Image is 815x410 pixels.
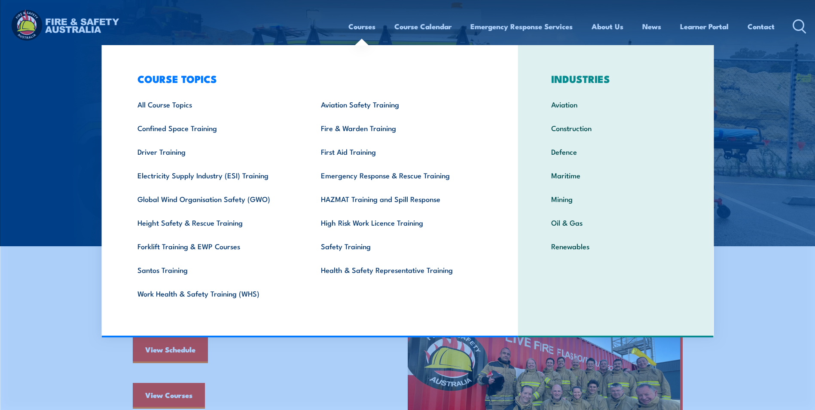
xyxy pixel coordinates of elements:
h3: INDUSTRIES [538,73,694,85]
a: Driver Training [124,140,308,163]
a: All Course Topics [124,92,308,116]
a: Learner Portal [680,15,729,38]
a: Work Health & Safety Training (WHS) [124,281,308,305]
a: Height Safety & Rescue Training [124,211,308,234]
a: Safety Training [308,234,491,258]
a: Construction [538,116,694,140]
a: Renewables [538,234,694,258]
a: Defence [538,140,694,163]
a: Emergency Response Services [470,15,573,38]
a: Emergency Response & Rescue Training [308,163,491,187]
a: Aviation [538,92,694,116]
a: Global Wind Organisation Safety (GWO) [124,187,308,211]
a: High Risk Work Licence Training [308,211,491,234]
a: About Us [592,15,623,38]
a: First Aid Training [308,140,491,163]
a: View Courses [133,383,205,409]
a: View Schedule [133,337,208,363]
a: Fire & Warden Training [308,116,491,140]
h3: COURSE TOPICS [124,73,491,85]
a: HAZMAT Training and Spill Response [308,187,491,211]
a: Courses [348,15,375,38]
a: News [642,15,661,38]
a: Forklift Training & EWP Courses [124,234,308,258]
a: Oil & Gas [538,211,694,234]
a: Aviation Safety Training [308,92,491,116]
a: Maritime [538,163,694,187]
a: Electricity Supply Industry (ESI) Training [124,163,308,187]
a: Course Calendar [394,15,452,38]
a: Santos Training [124,258,308,281]
a: Health & Safety Representative Training [308,258,491,281]
a: Mining [538,187,694,211]
a: Contact [748,15,775,38]
a: Confined Space Training [124,116,308,140]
